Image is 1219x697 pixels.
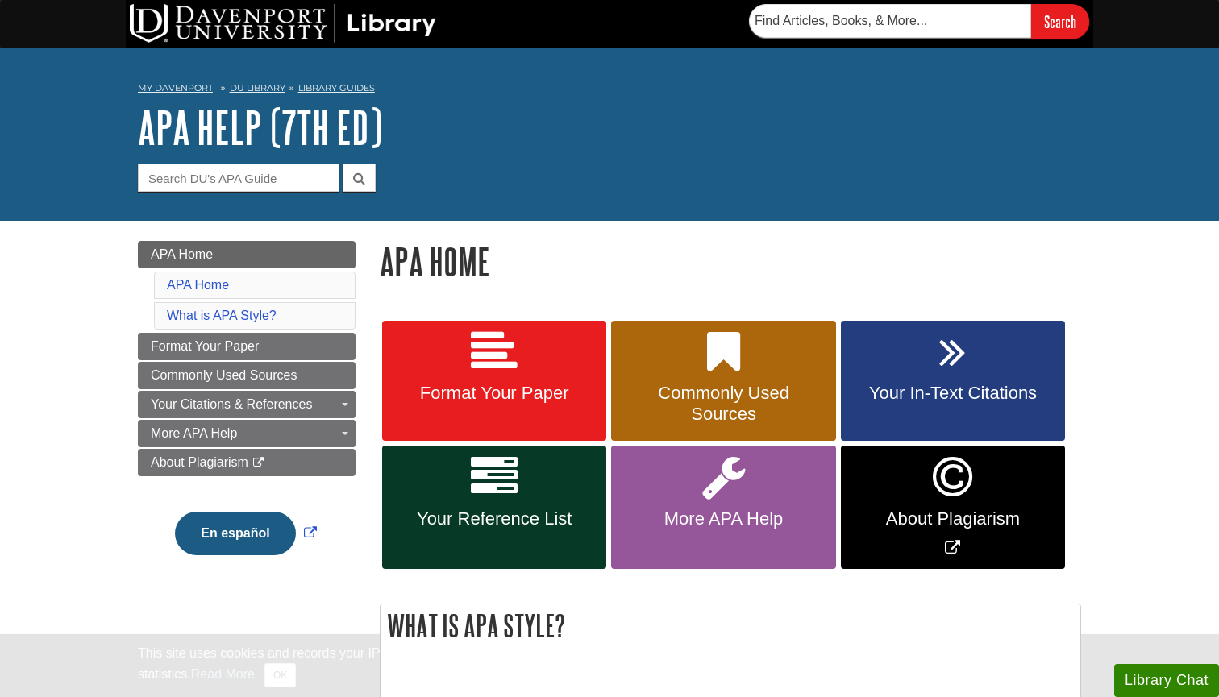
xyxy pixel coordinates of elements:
[623,508,823,529] span: More APA Help
[138,81,213,95] a: My Davenport
[853,508,1053,529] span: About Plagiarism
[138,164,339,192] input: Search DU's APA Guide
[138,102,382,152] a: APA Help (7th Ed)
[623,383,823,425] span: Commonly Used Sources
[138,420,356,447] a: More APA Help
[151,397,312,411] span: Your Citations & References
[138,644,1081,687] div: This site uses cookies and records your IP address for usage statistics. Additionally, we use Goo...
[151,455,248,469] span: About Plagiarism
[394,383,594,404] span: Format Your Paper
[611,321,835,442] a: Commonly Used Sources
[252,458,265,468] i: This link opens in a new window
[138,241,356,268] a: APA Home
[749,4,1031,38] input: Find Articles, Books, & More...
[749,4,1089,39] form: Searches DU Library's articles, books, and more
[841,321,1065,442] a: Your In-Text Citations
[230,82,285,93] a: DU Library
[264,663,296,687] button: Close
[151,247,213,261] span: APA Home
[1114,664,1219,697] button: Library Chat
[138,241,356,583] div: Guide Page Menu
[138,362,356,389] a: Commonly Used Sources
[138,391,356,418] a: Your Citations & References
[171,526,320,540] a: Link opens in new window
[138,333,356,360] a: Format Your Paper
[853,383,1053,404] span: Your In-Text Citations
[138,449,356,476] a: About Plagiarism
[138,77,1081,103] nav: breadcrumb
[130,4,436,43] img: DU Library
[151,426,237,440] span: More APA Help
[191,667,255,681] a: Read More
[382,446,606,569] a: Your Reference List
[380,241,1081,282] h1: APA Home
[841,446,1065,569] a: Link opens in new window
[381,604,1080,647] h2: What is APA Style?
[167,278,229,292] a: APA Home
[167,309,277,322] a: What is APA Style?
[151,368,297,382] span: Commonly Used Sources
[382,321,606,442] a: Format Your Paper
[611,446,835,569] a: More APA Help
[1031,4,1089,39] input: Search
[151,339,259,353] span: Format Your Paper
[175,512,295,555] button: En español
[394,508,594,529] span: Your Reference List
[298,82,375,93] a: Library Guides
